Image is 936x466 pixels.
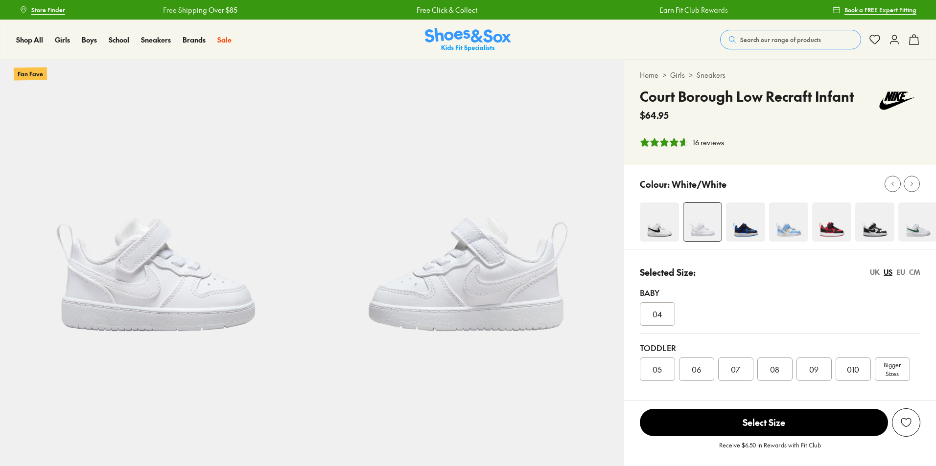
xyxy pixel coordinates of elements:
div: CM [909,267,920,277]
div: UK [870,267,880,277]
div: Toddler [640,342,920,354]
button: Search our range of products [720,30,861,49]
a: Girls [670,70,685,80]
a: Sale [217,35,232,45]
a: School [109,35,129,45]
img: 4-501996_1 [812,202,851,242]
span: $64.95 [640,109,669,122]
span: Bigger Sizes [884,360,901,378]
span: 09 [809,363,819,375]
a: Brands [183,35,206,45]
div: EU [896,267,905,277]
img: 4-454357_1 [640,202,679,242]
button: Add to Wishlist [892,408,920,437]
span: 07 [731,363,740,375]
a: Free Shipping Over $85 [163,5,237,15]
span: 04 [653,308,662,320]
img: 4-552059_1 [855,202,894,242]
a: Free Click & Collect [417,5,477,15]
img: 4-501990_1 [726,202,765,242]
img: 4-537485_1 [769,202,808,242]
span: 06 [692,363,701,375]
a: Sneakers [141,35,171,45]
img: 4-454363_1 [683,203,722,241]
span: 08 [770,363,779,375]
button: 4.81 stars, 16 ratings [640,137,724,148]
p: Receive $6.50 in Rewards with Fit Club [719,441,821,458]
img: SNS_Logo_Responsive.svg [425,28,511,52]
span: Book a FREE Expert Fitting [844,5,916,14]
p: Fan Fave [14,67,47,80]
a: Girls [55,35,70,45]
img: 5-454364_1 [312,60,624,371]
span: 010 [847,363,859,375]
a: Boys [82,35,97,45]
a: Home [640,70,658,80]
a: Store Finder [20,1,65,19]
button: Select Size [640,408,888,437]
a: Earn Fit Club Rewards [659,5,728,15]
a: Shoes & Sox [425,28,511,52]
p: White/White [672,178,726,191]
div: > > [640,70,920,80]
div: 16 reviews [693,137,724,148]
span: 05 [653,363,662,375]
p: Selected Size: [640,266,696,279]
p: Colour: [640,178,670,191]
span: Store Finder [31,5,65,14]
div: Baby [640,287,920,298]
a: Shop All [16,35,43,45]
div: US [884,267,892,277]
span: Search our range of products [740,35,821,44]
h4: Court Borough Low Recraft Infant [640,86,854,107]
img: Vendor logo [873,86,920,115]
a: Book a FREE Expert Fitting [833,1,916,19]
a: Sneakers [697,70,725,80]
